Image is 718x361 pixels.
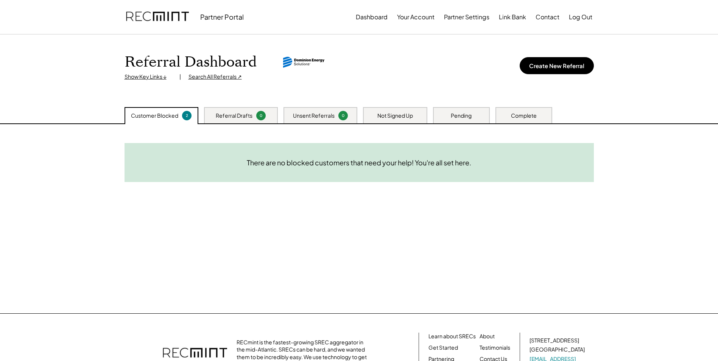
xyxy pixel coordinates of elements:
[356,9,388,25] button: Dashboard
[340,113,347,118] div: 0
[247,158,471,167] div: There are no blocked customers that need your help! You're all set here.
[428,333,476,340] a: Learn about SRECs
[125,53,257,71] h1: Referral Dashboard
[257,113,265,118] div: 0
[397,9,435,25] button: Your Account
[293,112,335,120] div: Unsent Referrals
[125,73,172,81] div: Show Key Links ↓
[444,9,489,25] button: Partner Settings
[480,344,510,352] a: Testimonials
[188,73,242,81] div: Search All Referrals ↗
[377,112,413,120] div: Not Signed Up
[183,113,190,118] div: 2
[569,9,592,25] button: Log Out
[536,9,559,25] button: Contact
[131,112,178,120] div: Customer Blocked
[216,112,252,120] div: Referral Drafts
[530,346,585,353] div: [GEOGRAPHIC_DATA]
[451,112,472,120] div: Pending
[428,344,458,352] a: Get Started
[520,57,594,74] button: Create New Referral
[499,9,526,25] button: Link Bank
[511,112,537,120] div: Complete
[179,73,181,81] div: |
[480,333,495,340] a: About
[200,12,244,21] div: Partner Portal
[283,57,325,68] img: dominion-energy-solutions.svg
[530,337,579,344] div: [STREET_ADDRESS]
[126,4,189,30] img: recmint-logotype%403x.png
